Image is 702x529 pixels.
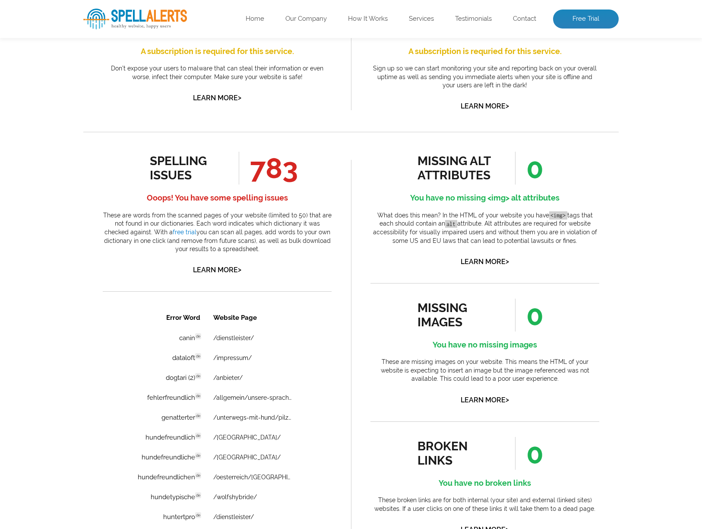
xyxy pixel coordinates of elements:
[370,211,599,245] p: What does this mean? In the HTML of your website you have tags that each should contain an attrib...
[76,241,84,250] a: 3
[513,15,536,23] a: Contact
[22,1,104,21] th: Error Word
[370,358,599,383] p: These are missing images on your website. This means the HTML of your website is expecting to ins...
[22,101,104,120] td: genatterter
[92,146,98,152] span: de
[92,26,98,32] span: de
[549,211,567,220] code: <img>
[111,28,151,35] a: /dienstleister/
[92,166,98,172] span: de
[111,48,149,54] a: /impressum/
[83,9,187,29] img: SpellAlerts
[64,241,71,250] a: 2
[370,338,599,352] h4: You have no missing images
[506,100,509,112] span: >
[111,167,190,174] a: /oesterreich/[GEOGRAPHIC_DATA]/
[103,211,332,254] p: These are words from the scanned pages of your website (limited to 50) that are not found in our ...
[92,66,98,72] span: de
[111,127,178,134] a: /[GEOGRAPHIC_DATA]/
[461,258,509,266] a: Learn More>
[22,161,104,180] td: hundefreundlichen
[22,181,104,200] td: hundetypische
[150,154,228,182] div: spelling issues
[506,255,509,268] span: >
[153,241,161,250] a: 9
[111,187,154,194] a: /wolfshybride/
[455,15,492,23] a: Testimonials
[370,45,599,58] h4: A subscription is requried for this service.
[445,220,457,228] code: alt
[166,241,177,250] a: 10
[111,107,190,114] a: /unterwegs-mit-hund/pilzguide-fuer-hundemenschen-wald/
[461,102,509,110] a: Learn More>
[103,45,332,58] h4: A subscription is required for this service.
[370,476,599,490] h4: You have no broken links
[370,64,599,90] p: Sign up so we can start monitoring your site and reporting back on your overall uptime as well as...
[92,86,98,92] span: de
[92,106,98,112] span: de
[409,15,434,23] a: Services
[111,87,190,94] a: /allgemein/unsere-sprache-und-botschaft-eine-gemeinschaft-von-vielfalt-und-respekt/
[370,191,599,205] h4: You have no missing <img> alt attributes
[515,152,544,185] span: 0
[246,15,264,23] a: Home
[182,241,200,250] a: Next
[111,67,140,74] a: /anbieter/
[515,299,544,331] span: 0
[173,229,196,236] a: free trial
[51,241,59,250] a: 1
[22,81,104,100] td: fehlerfreundlich
[89,241,97,250] a: 4
[103,64,332,81] p: Don’t expose your users to malware that can steal their information or even worse, infect their c...
[104,1,206,21] th: Website Page
[239,152,298,185] span: 783
[92,126,98,132] span: de
[506,394,509,406] span: >
[461,396,509,404] a: Learn More>
[128,241,135,250] a: 7
[285,15,327,23] a: Our Company
[370,496,599,513] p: These broken links are for both internal (your site) and external (linked sites) websites. If a u...
[22,22,104,41] td: canin
[92,205,98,211] span: de
[417,439,496,468] div: broken links
[22,61,104,80] td: dogtari (2)
[22,121,104,140] td: hundefreundlich
[111,207,151,214] a: /dienstleister/
[22,141,104,160] td: hundefreundliche
[92,46,98,52] span: de
[102,241,110,250] a: 5
[348,15,388,23] a: How It Works
[22,41,104,61] td: dataloft
[417,301,496,329] div: missing images
[417,154,496,182] div: missing alt attributes
[103,191,332,205] h4: Ooops! You have some spelling issues
[92,185,98,191] span: de
[553,10,619,29] a: Free Trial
[238,264,241,276] span: >
[115,241,123,250] a: 6
[193,266,241,274] a: Learn More>
[140,241,148,250] a: 8
[111,147,178,154] a: /[GEOGRAPHIC_DATA]/
[238,92,241,104] span: >
[22,201,104,220] td: huntertpro
[515,437,544,470] span: 0
[193,94,241,102] a: Learn More>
